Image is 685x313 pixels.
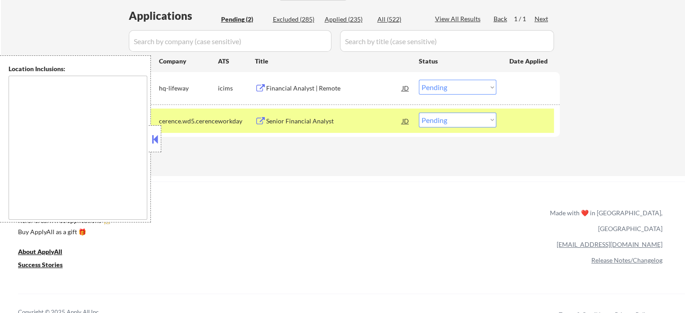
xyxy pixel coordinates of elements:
[401,80,410,96] div: JD
[218,57,255,66] div: ATS
[159,117,218,126] div: cerence.wd5.cerence
[159,84,218,93] div: hq-lifeway
[591,256,662,264] a: Release Notes/Changelog
[419,53,496,69] div: Status
[377,15,422,24] div: All (522)
[218,117,255,126] div: workday
[218,84,255,93] div: icims
[18,248,62,255] u: About ApplyAll
[129,30,331,52] input: Search by company (case sensitive)
[9,64,147,73] div: Location Inclusions:
[546,205,662,236] div: Made with ❤️ in [GEOGRAPHIC_DATA], [GEOGRAPHIC_DATA]
[266,117,402,126] div: Senior Financial Analyst
[494,14,508,23] div: Back
[221,15,266,24] div: Pending (2)
[557,240,662,248] a: [EMAIL_ADDRESS][DOMAIN_NAME]
[535,14,549,23] div: Next
[18,229,108,235] div: Buy ApplyAll as a gift 🎁
[273,15,318,24] div: Excluded (285)
[18,261,63,268] u: Success Stories
[340,30,554,52] input: Search by title (case sensitive)
[435,14,483,23] div: View All Results
[401,113,410,129] div: JD
[255,57,410,66] div: Title
[509,57,549,66] div: Date Applied
[129,10,218,21] div: Applications
[514,14,535,23] div: 1 / 1
[18,218,362,227] a: Refer & earn free applications 👯‍♀️
[18,227,108,238] a: Buy ApplyAll as a gift 🎁
[159,57,218,66] div: Company
[325,15,370,24] div: Applied (235)
[18,260,75,271] a: Success Stories
[18,247,75,258] a: About ApplyAll
[266,84,402,93] div: Financial Analyst | Remote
